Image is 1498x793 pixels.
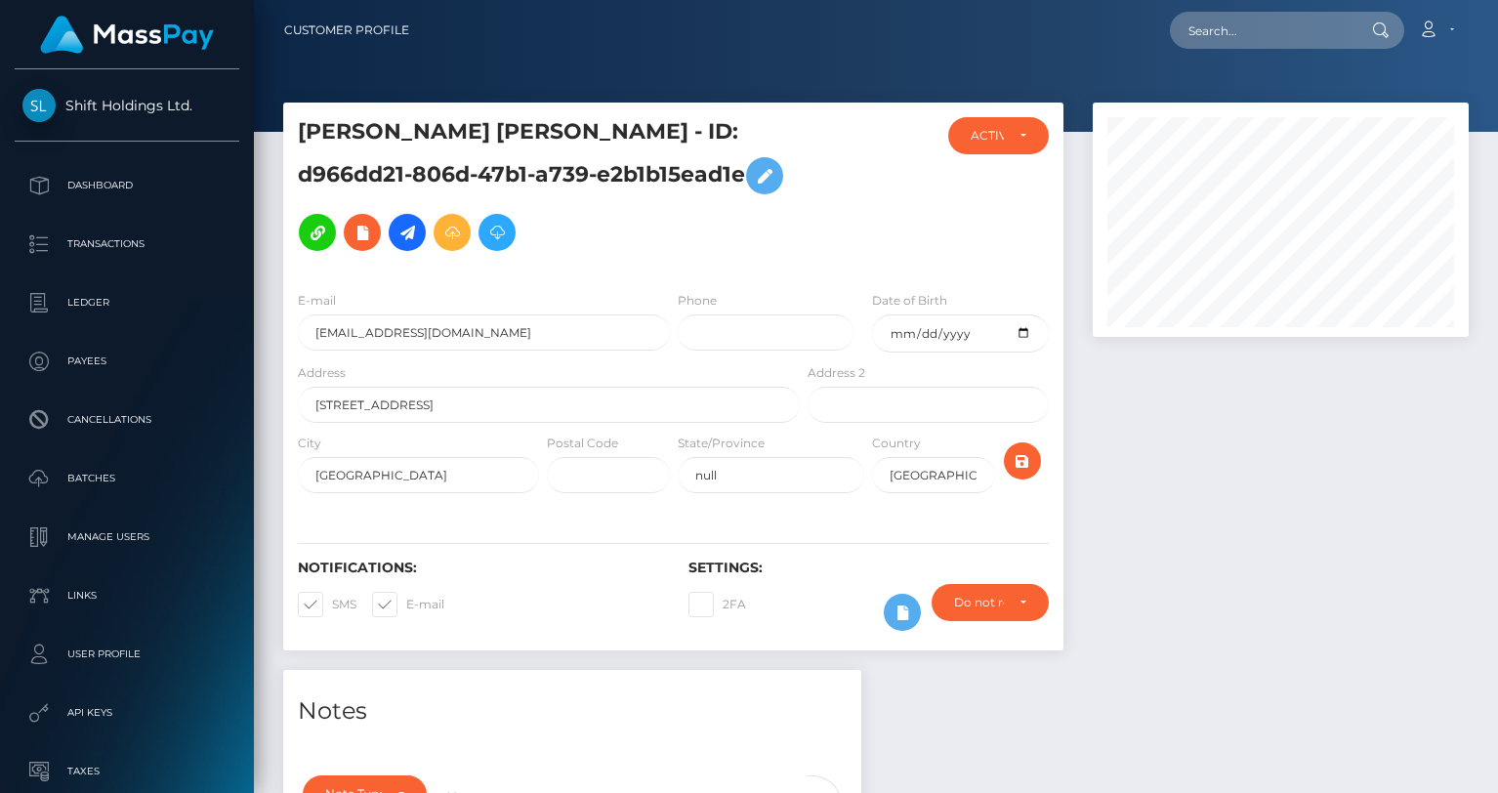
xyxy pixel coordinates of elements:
[954,595,1004,610] div: Do not require
[1170,12,1353,49] input: Search...
[15,220,239,269] a: Transactions
[872,292,947,310] label: Date of Birth
[15,513,239,562] a: Manage Users
[678,435,765,452] label: State/Province
[372,592,444,617] label: E-mail
[22,698,231,728] p: API Keys
[15,161,239,210] a: Dashboard
[22,347,231,376] p: Payees
[22,405,231,435] p: Cancellations
[22,522,231,552] p: Manage Users
[22,89,56,122] img: Shift Holdings Ltd.
[872,435,921,452] label: Country
[15,97,239,114] span: Shift Holdings Ltd.
[15,630,239,679] a: User Profile
[298,364,346,382] label: Address
[22,581,231,610] p: Links
[15,278,239,327] a: Ledger
[678,292,717,310] label: Phone
[284,10,409,51] a: Customer Profile
[547,435,618,452] label: Postal Code
[298,117,789,261] h5: [PERSON_NAME] [PERSON_NAME] - ID: d966dd21-806d-47b1-a739-e2b1b15ead1e
[932,584,1049,621] button: Do not require
[15,337,239,386] a: Payees
[688,592,746,617] label: 2FA
[15,689,239,737] a: API Keys
[298,560,659,576] h6: Notifications:
[40,16,214,54] img: MassPay Logo
[808,364,865,382] label: Address 2
[298,592,356,617] label: SMS
[15,571,239,620] a: Links
[15,454,239,503] a: Batches
[389,214,426,251] a: Initiate Payout
[15,396,239,444] a: Cancellations
[298,694,847,729] h4: Notes
[971,128,1004,144] div: ACTIVE
[688,560,1050,576] h6: Settings:
[22,464,231,493] p: Batches
[298,435,321,452] label: City
[22,640,231,669] p: User Profile
[298,292,336,310] label: E-mail
[22,171,231,200] p: Dashboard
[22,288,231,317] p: Ledger
[22,230,231,259] p: Transactions
[22,757,231,786] p: Taxes
[948,117,1049,154] button: ACTIVE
